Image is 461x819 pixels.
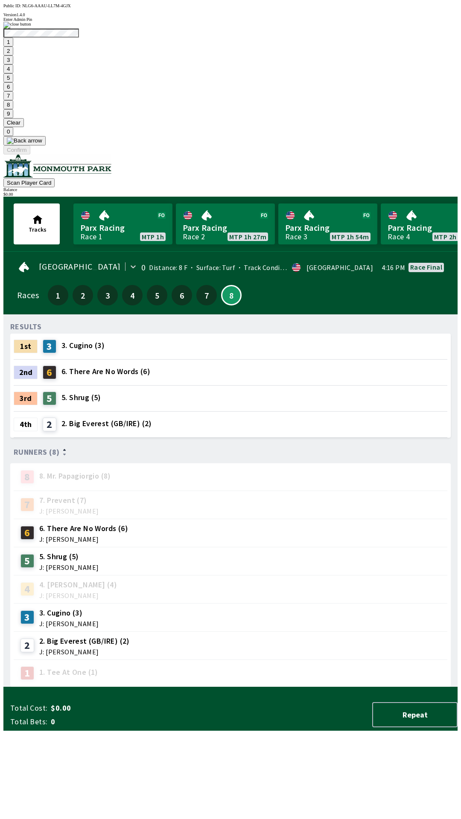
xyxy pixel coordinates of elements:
[20,554,34,568] div: 5
[3,145,30,154] button: Confirm
[149,263,187,272] span: Distance: 8 F
[122,285,143,305] button: 4
[149,292,165,298] span: 5
[196,285,217,305] button: 7
[142,233,164,240] span: MTP 1h
[380,710,450,720] span: Repeat
[285,222,371,233] span: Parx Racing
[20,610,34,624] div: 3
[3,118,24,127] button: Clear
[147,285,167,305] button: 5
[99,292,116,298] span: 3
[224,293,239,297] span: 8
[39,536,128,543] span: J: [PERSON_NAME]
[10,717,47,727] span: Total Bets:
[48,285,68,305] button: 1
[3,192,458,197] div: $ 0.00
[198,292,215,298] span: 7
[3,187,458,192] div: Balance
[10,703,47,713] span: Total Cost:
[20,526,34,540] div: 6
[14,366,38,379] div: 2nd
[388,233,410,240] div: Race 4
[3,73,13,82] button: 5
[39,620,99,627] span: J: [PERSON_NAME]
[3,109,13,118] button: 9
[10,323,42,330] div: RESULTS
[29,226,47,233] span: Tracks
[14,448,447,456] div: Runners (8)
[20,498,34,511] div: 7
[20,666,34,680] div: 1
[221,285,242,305] button: 8
[174,292,190,298] span: 6
[187,263,235,272] span: Surface: Turf
[235,263,310,272] span: Track Condition: Firm
[332,233,369,240] span: MTP 1h 54m
[51,703,185,713] span: $0.00
[73,285,93,305] button: 2
[14,340,38,353] div: 1st
[39,551,99,562] span: 5. Shrug (5)
[3,127,13,136] button: 0
[80,233,102,240] div: Race 1
[39,523,128,534] span: 6. There Are No Words (6)
[22,3,71,8] span: NLG6-AAAU-LL7M-4GJX
[3,46,13,55] button: 2
[141,264,146,271] div: 0
[3,82,13,91] button: 6
[61,366,150,377] span: 6. There Are No Words (6)
[39,667,98,678] span: 1. Tee At One (1)
[172,285,192,305] button: 6
[372,702,458,727] button: Repeat
[124,292,140,298] span: 4
[410,264,442,270] div: Race final
[39,636,130,647] span: 2. Big Everest (GB/IRE) (2)
[39,579,117,590] span: 4. [PERSON_NAME] (4)
[39,508,99,514] span: J: [PERSON_NAME]
[43,366,56,379] div: 6
[14,392,38,405] div: 3rd
[61,392,101,403] span: 5. Shrug (5)
[176,203,275,244] a: Parx RacingRace 2MTP 1h 27m
[3,154,111,177] img: venue logo
[97,285,118,305] button: 3
[3,22,31,29] img: close button
[73,203,172,244] a: Parx RacingRace 1MTP 1h
[20,582,34,596] div: 4
[39,263,121,270] span: [GEOGRAPHIC_DATA]
[39,648,130,655] span: J: [PERSON_NAME]
[61,340,105,351] span: 3. Cugino (3)
[229,233,266,240] span: MTP 1h 27m
[3,38,13,46] button: 1
[3,17,458,22] div: Enter Admin Pin
[43,392,56,405] div: 5
[285,233,307,240] div: Race 3
[3,3,458,8] div: Public ID:
[14,449,59,456] span: Runners (8)
[80,222,166,233] span: Parx Racing
[306,264,373,271] div: [GEOGRAPHIC_DATA]
[3,178,55,187] button: Scan Player Card
[183,233,205,240] div: Race 2
[183,222,268,233] span: Parx Racing
[50,292,66,298] span: 1
[278,203,377,244] a: Parx RacingRace 3MTP 1h 54m
[14,203,60,244] button: Tracks
[75,292,91,298] span: 2
[39,607,99,619] span: 3. Cugino (3)
[20,470,34,484] div: 8
[39,495,99,506] span: 7. Prevent (7)
[7,137,42,144] img: Back arrow
[3,55,13,64] button: 3
[3,64,13,73] button: 4
[51,717,185,727] span: 0
[17,292,39,299] div: Races
[43,340,56,353] div: 3
[20,639,34,652] div: 2
[43,418,56,431] div: 2
[39,592,117,599] span: J: [PERSON_NAME]
[382,264,405,271] span: 4:16 PM
[39,470,111,482] span: 8. Mr. Papagiorgio (8)
[61,418,152,429] span: 2. Big Everest (GB/IRE) (2)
